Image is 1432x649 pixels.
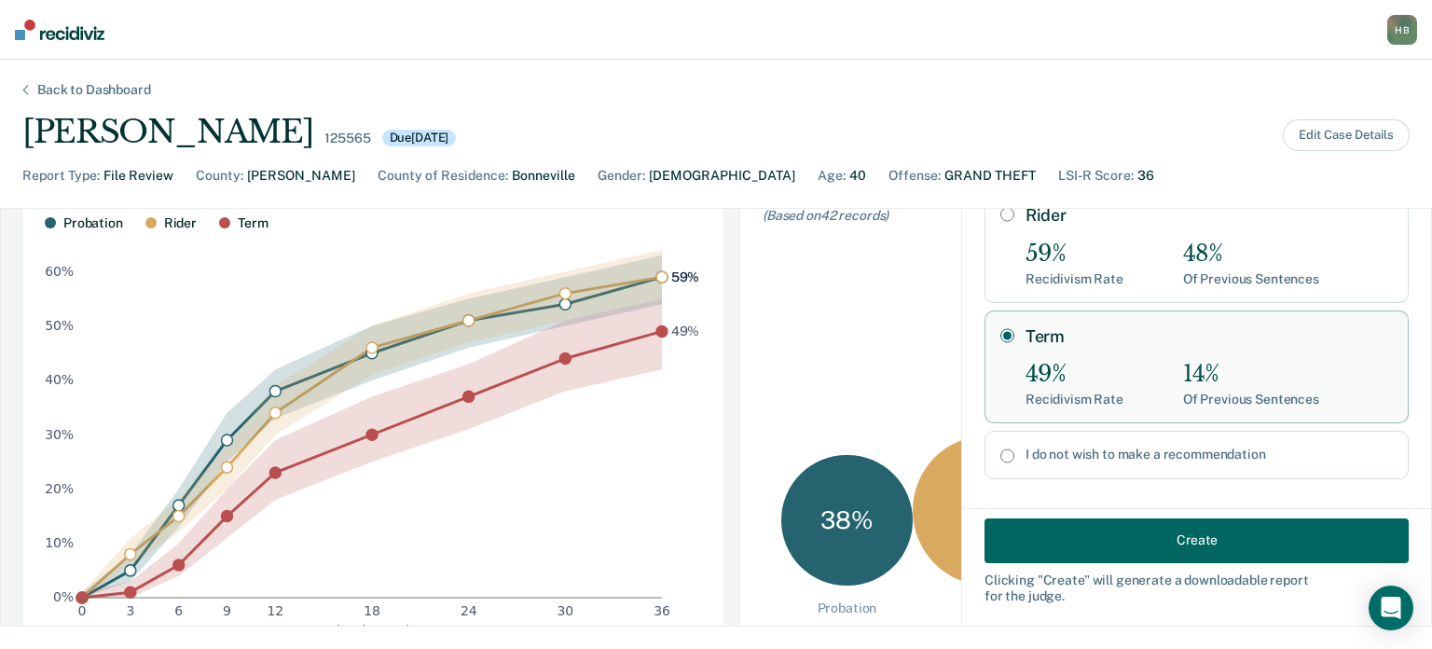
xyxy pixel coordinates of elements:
div: File Review [103,166,173,186]
div: Recidivism Rate [1026,271,1123,287]
text: 0 [78,603,87,618]
div: Probation [63,215,123,231]
div: [DEMOGRAPHIC_DATA] [649,166,795,186]
text: 59% [671,269,700,283]
div: Probation [818,601,877,616]
div: County of Residence : [378,166,508,186]
text: 18 [364,603,380,618]
text: 10% [45,535,74,550]
label: Rider [1026,205,1393,226]
div: 49% [1026,361,1123,388]
div: 59% [1026,241,1123,268]
div: 48 % [913,435,1063,586]
div: [PERSON_NAME] [247,166,355,186]
div: Rider [164,215,197,231]
div: Due [DATE] [382,130,457,146]
div: Term [238,215,268,231]
text: 60% [45,263,74,278]
div: Clicking " Create " will generate a downloadable report for the judge. [984,572,1409,603]
span: (Based on 42 records ) [763,208,888,223]
text: 49% [671,324,700,338]
div: Recidivism Rate [1026,392,1123,407]
text: 0% [53,589,74,604]
text: 24 [461,603,477,618]
div: [DEMOGRAPHIC_DATA], LSI-R = 29+, GRAND THEFT offenses [763,192,1165,224]
div: 14% [1183,361,1319,388]
text: 6 [174,603,183,618]
div: Offense : [888,166,941,186]
div: Back to Dashboard [15,82,173,98]
text: 20% [45,481,74,496]
div: 125565 [324,131,370,146]
text: 36 [654,603,670,618]
button: Create [984,518,1409,562]
g: text [671,269,700,338]
div: 38 % [781,455,913,587]
text: 30% [45,426,74,441]
button: HB [1387,15,1417,45]
g: x-axis tick label [78,603,670,618]
div: Report Type : [22,166,100,186]
text: 12 [268,603,284,618]
div: County : [196,166,243,186]
text: 40% [45,372,74,387]
label: I do not wish to make a recommendation [1026,447,1393,463]
text: Months since release [305,623,440,638]
div: 36 [1137,166,1154,186]
div: Of Previous Sentences [1183,271,1319,287]
button: Edit Case Details [1283,119,1410,151]
div: [PERSON_NAME] [22,113,313,151]
div: 40 [849,166,866,186]
div: 48% [1183,241,1319,268]
g: dot [76,271,668,603]
div: Gender : [598,166,645,186]
text: 30 [558,603,574,618]
div: GRAND THEFT [944,166,1036,186]
g: y-axis tick label [45,263,74,604]
label: Term [1026,326,1393,347]
div: Bonneville [512,166,575,186]
div: Open Intercom Messenger [1369,586,1413,630]
div: LSI-R Score : [1058,166,1134,186]
g: area [82,250,662,598]
text: 50% [45,318,74,333]
div: Age : [818,166,846,186]
img: Recidiviz [15,20,104,40]
div: H B [1387,15,1417,45]
g: x-axis label [305,623,440,638]
div: Of Previous Sentences [1183,392,1319,407]
text: 9 [223,603,231,618]
text: 3 [126,603,134,618]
